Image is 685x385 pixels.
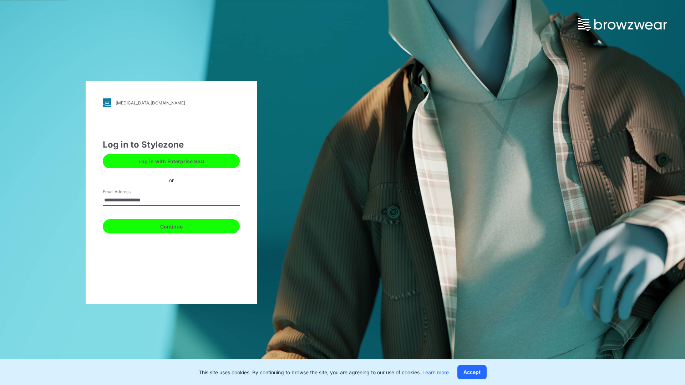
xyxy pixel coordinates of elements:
[103,98,240,107] a: [MEDICAL_DATA][DOMAIN_NAME]
[578,18,667,31] img: browzwear-logo.e42bd6dac1945053ebaf764b6aa21510.svg
[199,369,449,376] p: This site uses cookies. By continuing to browse the site, you are agreeing to our use of cookies.
[103,219,240,233] button: Continue
[457,365,487,379] button: Accept
[103,154,240,168] button: Log in with Enterprise SSO
[103,98,111,107] img: stylezone-logo.562084cfcfab977791bfbf7441f1a819.svg
[422,369,449,375] a: Learn more
[116,100,185,106] div: [MEDICAL_DATA][DOMAIN_NAME]
[103,189,153,195] label: Email Address
[163,176,179,184] div: or
[103,138,240,151] div: Log in to Stylezone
